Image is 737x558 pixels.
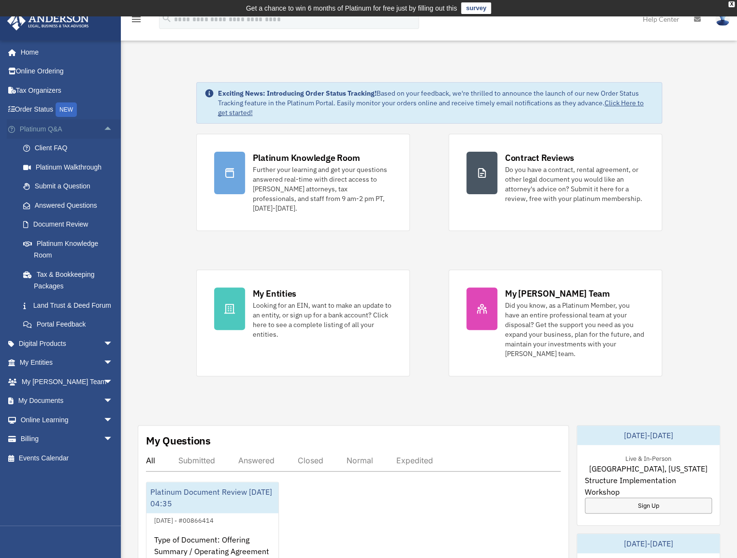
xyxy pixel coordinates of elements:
[56,102,77,117] div: NEW
[396,456,433,465] div: Expedited
[7,81,128,100] a: Tax Organizers
[246,2,457,14] div: Get a chance to win 6 months of Platinum for free just by filling out this
[253,165,392,213] div: Further your learning and get your questions answered real-time with direct access to [PERSON_NAM...
[253,287,296,300] div: My Entities
[146,456,155,465] div: All
[7,448,128,468] a: Events Calendar
[585,498,712,514] a: Sign Up
[253,300,392,339] div: Looking for an EIN, want to make an update to an entity, or sign up for a bank account? Click her...
[14,215,128,234] a: Document Review
[505,300,644,358] div: Did you know, as a Platinum Member, you have an entire professional team at your disposal? Get th...
[14,315,128,334] a: Portal Feedback
[589,463,708,474] span: [GEOGRAPHIC_DATA], [US_STATE]
[218,99,644,117] a: Click Here to get started!
[14,157,128,177] a: Platinum Walkthrough
[505,287,610,300] div: My [PERSON_NAME] Team
[505,152,574,164] div: Contract Reviews
[103,391,123,411] span: arrow_drop_down
[448,134,662,231] a: Contract Reviews Do you have a contract, rental agreement, or other legal document you would like...
[130,14,142,25] i: menu
[7,119,128,139] a: Platinum Q&Aarrow_drop_up
[218,89,376,98] strong: Exciting News: Introducing Order Status Tracking!
[14,265,128,296] a: Tax & Bookkeeping Packages
[103,353,123,373] span: arrow_drop_down
[461,2,491,14] a: survey
[505,165,644,203] div: Do you have a contract, rental agreement, or other legal document you would like an attorney's ad...
[161,13,172,24] i: search
[146,482,278,513] div: Platinum Document Review [DATE] 04:35
[7,62,128,81] a: Online Ordering
[7,410,128,429] a: Online Learningarrow_drop_down
[7,43,123,62] a: Home
[347,456,373,465] div: Normal
[14,296,128,315] a: Land Trust & Deed Forum
[14,177,128,196] a: Submit a Question
[14,196,128,215] a: Answered Questions
[7,353,128,372] a: My Entitiesarrow_drop_down
[577,534,720,553] div: [DATE]-[DATE]
[618,453,679,463] div: Live & In-Person
[14,139,128,158] a: Client FAQ
[146,515,221,525] div: [DATE] - #00866414
[7,334,128,353] a: Digital Productsarrow_drop_down
[7,429,128,449] a: Billingarrow_drop_down
[253,152,360,164] div: Platinum Knowledge Room
[715,12,730,26] img: User Pic
[4,12,92,30] img: Anderson Advisors Platinum Portal
[577,426,720,445] div: [DATE]-[DATE]
[196,270,410,376] a: My Entities Looking for an EIN, want to make an update to an entity, or sign up for a bank accoun...
[130,17,142,25] a: menu
[585,474,712,498] span: Structure Implementation Workshop
[7,100,128,120] a: Order StatusNEW
[103,372,123,392] span: arrow_drop_down
[146,433,211,448] div: My Questions
[728,1,735,7] div: close
[103,334,123,354] span: arrow_drop_down
[7,372,128,391] a: My [PERSON_NAME] Teamarrow_drop_down
[196,134,410,231] a: Platinum Knowledge Room Further your learning and get your questions answered real-time with dire...
[14,234,128,265] a: Platinum Knowledge Room
[178,456,215,465] div: Submitted
[103,410,123,430] span: arrow_drop_down
[218,88,654,117] div: Based on your feedback, we're thrilled to announce the launch of our new Order Status Tracking fe...
[7,391,128,411] a: My Documentsarrow_drop_down
[448,270,662,376] a: My [PERSON_NAME] Team Did you know, as a Platinum Member, you have an entire professional team at...
[103,119,123,139] span: arrow_drop_up
[103,429,123,449] span: arrow_drop_down
[298,456,323,465] div: Closed
[238,456,275,465] div: Answered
